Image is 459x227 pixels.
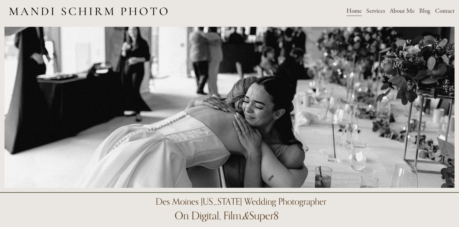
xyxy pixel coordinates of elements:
span: Services [366,6,385,16]
a: folder dropdown [366,5,385,17]
a: Contact [435,5,455,17]
a: About Me [390,5,415,17]
a: Blog [419,5,430,17]
h1: Des Moines [US_STATE] Wedding Photographer [156,197,326,206]
a: Home [346,5,362,17]
img: K&D-269.jpg [4,27,454,188]
img: Des Moines Wedding Photographer - Mandi Schirm Photo [4,0,172,22]
em: & [243,207,249,225]
h1: On Digital, Film, Super8 [175,210,279,222]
